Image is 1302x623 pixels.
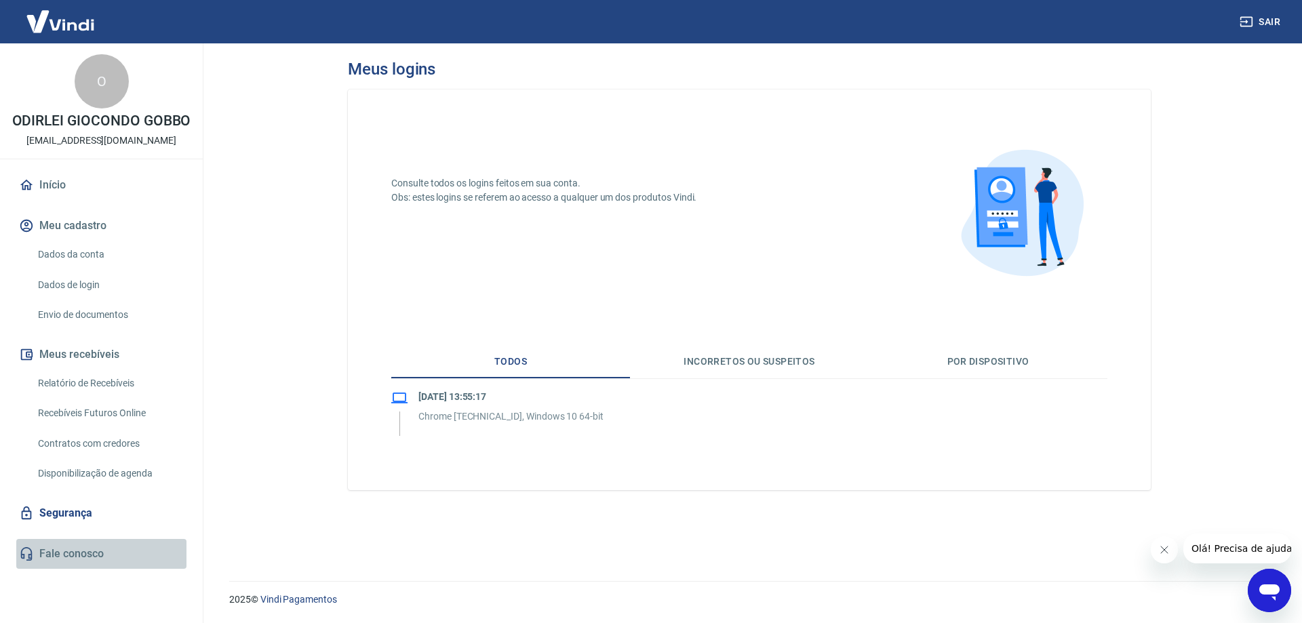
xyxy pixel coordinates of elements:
[630,346,869,378] button: Incorretos ou suspeitos
[33,241,186,268] a: Dados da conta
[33,369,186,397] a: Relatório de Recebíveis
[33,399,186,427] a: Recebíveis Futuros Online
[391,346,630,378] button: Todos
[33,460,186,487] a: Disponibilização de agenda
[12,114,191,128] p: ODIRLEI GIOCONDO GOBBO
[33,301,186,329] a: Envio de documentos
[260,594,337,605] a: Vindi Pagamentos
[348,60,435,79] h3: Meus logins
[16,211,186,241] button: Meu cadastro
[1183,534,1291,563] iframe: Mensagem da empresa
[26,134,176,148] p: [EMAIL_ADDRESS][DOMAIN_NAME]
[16,498,186,528] a: Segurança
[1248,569,1291,612] iframe: Botão para abrir a janela de mensagens
[16,340,186,369] button: Meus recebíveis
[229,592,1269,607] p: 2025 ©
[16,170,186,200] a: Início
[1237,9,1286,35] button: Sair
[16,539,186,569] a: Fale conosco
[938,133,1107,302] img: logins.cdfbea16a7fea1d4e4a2.png
[418,409,604,424] p: Chrome [TECHNICAL_ID], Windows 10 64-bit
[75,54,129,108] div: O
[1151,536,1178,563] iframe: Fechar mensagem
[869,346,1107,378] button: Por dispositivo
[16,1,104,42] img: Vindi
[33,430,186,458] a: Contratos com credores
[33,271,186,299] a: Dados de login
[8,9,114,20] span: Olá! Precisa de ajuda?
[418,390,604,404] p: [DATE] 13:55:17
[391,176,696,205] p: Consulte todos os logins feitos em sua conta. Obs: estes logins se referem ao acesso a qualquer u...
